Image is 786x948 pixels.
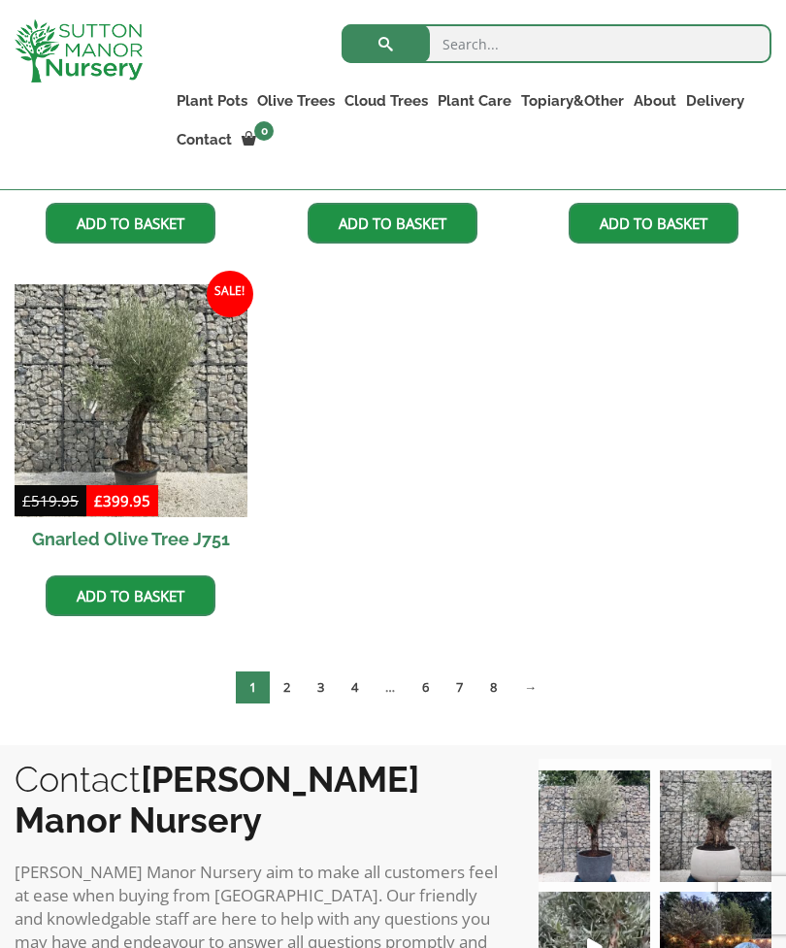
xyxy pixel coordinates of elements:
[442,671,476,703] a: Page 7
[660,770,771,882] img: Check out this beauty we potted at our nursery today ❤️‍🔥 A huge, ancient gnarled Olive tree plan...
[15,284,247,517] img: Gnarled Olive Tree J751
[236,671,270,703] span: Page 1
[304,671,338,703] a: Page 3
[15,19,143,82] img: logo
[172,87,252,114] a: Plant Pots
[433,87,516,114] a: Plant Care
[409,671,442,703] a: Page 6
[569,203,738,244] a: Add to basket: “Gnarled Olive Tree J752”
[46,203,215,244] a: Add to basket: “Gnarled Olive Tree J754”
[340,87,433,114] a: Cloud Trees
[15,759,419,840] b: [PERSON_NAME] Manor Nursery
[94,491,103,510] span: £
[22,491,79,510] bdi: 519.95
[270,671,304,703] a: Page 2
[254,121,274,141] span: 0
[308,203,477,244] a: Add to basket: “Gnarled Olive Tree J753”
[629,87,681,114] a: About
[15,670,771,711] nav: Product Pagination
[207,271,253,317] span: Sale!
[476,671,510,703] a: Page 8
[681,87,749,114] a: Delivery
[15,517,247,561] h2: Gnarled Olive Tree J751
[237,126,279,153] a: 0
[372,671,409,703] span: …
[338,671,372,703] a: Page 4
[46,575,215,616] a: Add to basket: “Gnarled Olive Tree J751”
[252,87,340,114] a: Olive Trees
[15,759,500,840] h2: Contact
[172,126,237,153] a: Contact
[15,284,247,561] a: Sale! Gnarled Olive Tree J751
[22,491,31,510] span: £
[516,87,629,114] a: Topiary&Other
[94,491,150,510] bdi: 399.95
[510,671,550,703] a: →
[342,24,771,63] input: Search...
[539,770,650,882] img: A beautiful multi-stem Spanish Olive tree potted in our luxurious fibre clay pots 😍😍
